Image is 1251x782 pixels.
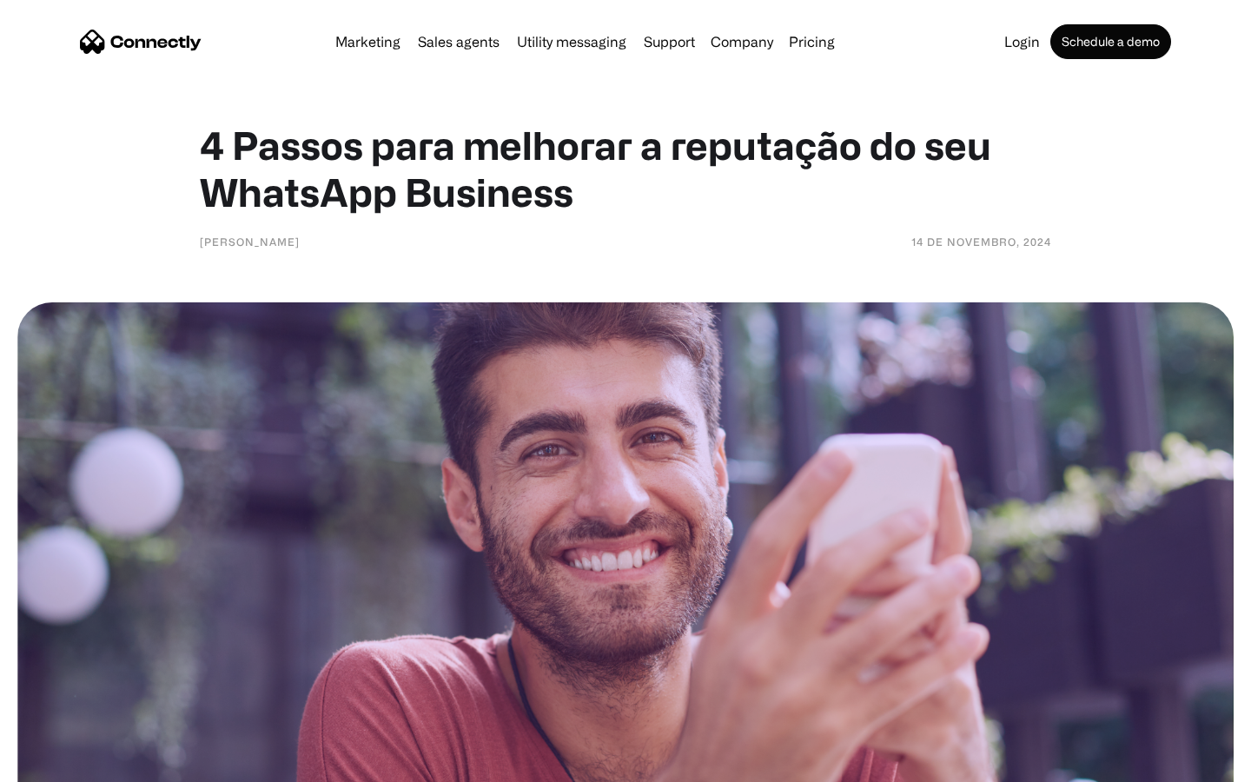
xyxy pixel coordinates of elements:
[35,752,104,776] ul: Language list
[711,30,773,54] div: Company
[328,35,407,49] a: Marketing
[911,233,1051,250] div: 14 de novembro, 2024
[1050,24,1171,59] a: Schedule a demo
[17,752,104,776] aside: Language selected: English
[782,35,842,49] a: Pricing
[200,233,300,250] div: [PERSON_NAME]
[411,35,506,49] a: Sales agents
[200,122,1051,215] h1: 4 Passos para melhorar a reputação do seu WhatsApp Business
[637,35,702,49] a: Support
[997,35,1047,49] a: Login
[510,35,633,49] a: Utility messaging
